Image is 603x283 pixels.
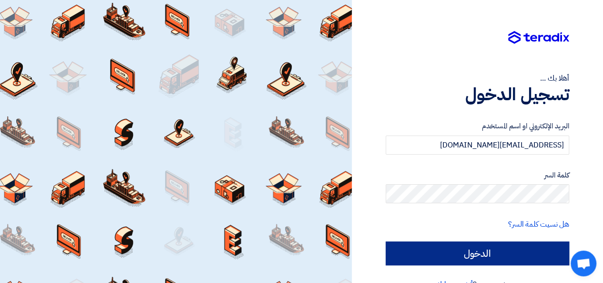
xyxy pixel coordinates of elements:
[386,84,569,105] h1: تسجيل الدخول
[571,251,596,276] div: Open chat
[386,136,569,155] input: أدخل بريد العمل الإلكتروني او اسم المستخدم الخاص بك ...
[386,241,569,265] input: الدخول
[386,170,569,181] label: كلمة السر
[386,73,569,84] div: أهلا بك ...
[386,121,569,132] label: البريد الإلكتروني او اسم المستخدم
[508,31,569,44] img: Teradix logo
[508,219,569,230] a: هل نسيت كلمة السر؟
